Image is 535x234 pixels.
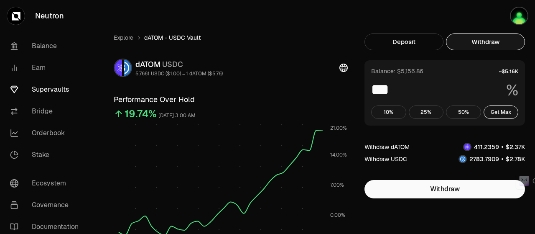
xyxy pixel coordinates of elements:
img: Kycka wallet [510,7,528,25]
div: Withdraw dATOM [364,143,410,151]
button: Deposit [364,33,443,50]
img: dATOM Logo [464,144,471,150]
tspan: 21.00% [330,125,347,131]
div: dATOM [135,59,223,70]
button: Withdraw [446,33,525,50]
tspan: 7.00% [330,182,344,188]
a: Explore [114,33,133,42]
span: % [506,82,518,99]
a: Orderbook [3,122,90,144]
button: Get Max [484,105,519,119]
a: Earn [3,57,90,79]
a: Governance [3,194,90,216]
a: Stake [3,144,90,166]
a: Bridge [3,100,90,122]
button: 50% [446,105,481,119]
img: USDC Logo [124,59,131,76]
img: dATOM Logo [115,59,122,76]
button: 25% [409,105,444,119]
div: 19.74% [125,107,157,121]
nav: breadcrumb [114,33,348,42]
tspan: 0.00% [330,212,345,219]
h3: Performance Over Hold [114,94,348,105]
span: dATOM - USDC Vault [144,33,201,42]
a: Balance [3,35,90,57]
span: USDC [162,59,183,69]
tspan: 14.00% [330,152,347,158]
img: USDC Logo [459,156,466,162]
button: Withdraw [364,180,525,198]
div: 5.7661 USDC ($1.00) = 1 dATOM ($5.76) [135,70,223,77]
a: Supervaults [3,79,90,100]
button: 10% [371,105,406,119]
div: Withdraw USDC [364,155,407,163]
a: Ecosystem [3,172,90,194]
div: [DATE] 3:00 AM [158,111,196,121]
div: Balance: $5,156.86 [371,67,423,75]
